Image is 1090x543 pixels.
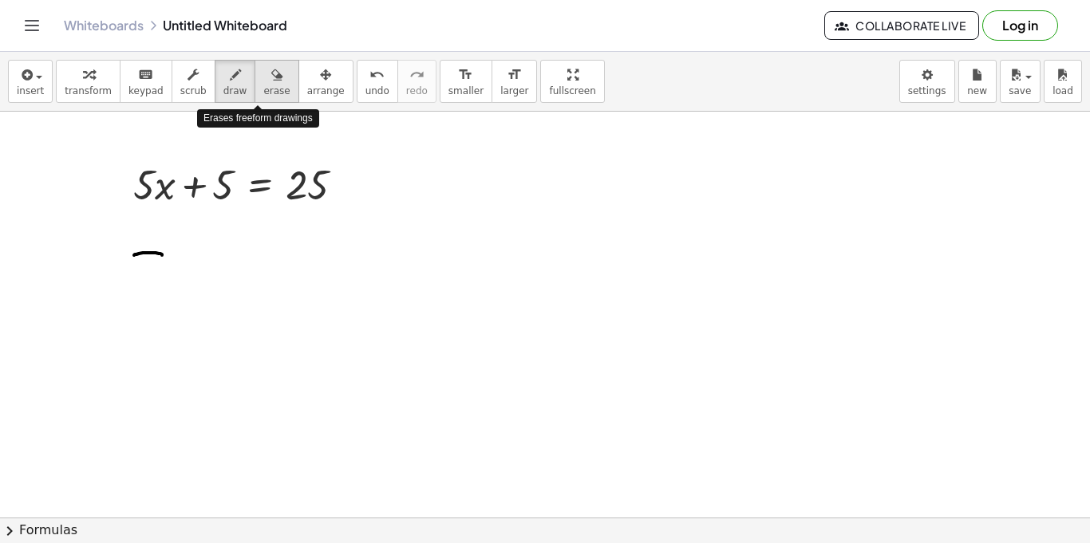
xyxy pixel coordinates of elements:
span: new [967,85,987,96]
i: undo [369,65,385,85]
i: redo [409,65,425,85]
button: transform [56,60,120,103]
button: Collaborate Live [824,11,979,40]
button: new [958,60,997,103]
button: fullscreen [540,60,604,103]
span: undo [365,85,389,96]
i: keyboard [138,65,153,85]
span: smaller [448,85,484,96]
button: keyboardkeypad [120,60,172,103]
span: fullscreen [549,85,595,96]
button: scrub [172,60,215,103]
span: redo [406,85,428,96]
button: undoundo [357,60,398,103]
button: settings [899,60,955,103]
span: scrub [180,85,207,96]
button: Log in [982,10,1058,41]
span: larger [500,85,528,96]
span: save [1009,85,1031,96]
span: Collaborate Live [838,18,966,33]
span: keypad [128,85,164,96]
span: erase [263,85,290,96]
span: settings [908,85,946,96]
span: draw [223,85,247,96]
a: Whiteboards [64,18,144,33]
button: redoredo [397,60,436,103]
button: arrange [298,60,353,103]
button: format_sizelarger [492,60,537,103]
button: insert [8,60,53,103]
span: arrange [307,85,345,96]
button: load [1044,60,1082,103]
span: load [1052,85,1073,96]
button: save [1000,60,1041,103]
span: insert [17,85,44,96]
span: transform [65,85,112,96]
div: Erases freeform drawings [197,109,319,128]
button: Toggle navigation [19,13,45,38]
button: draw [215,60,256,103]
button: format_sizesmaller [440,60,492,103]
i: format_size [458,65,473,85]
i: format_size [507,65,522,85]
button: erase [255,60,298,103]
